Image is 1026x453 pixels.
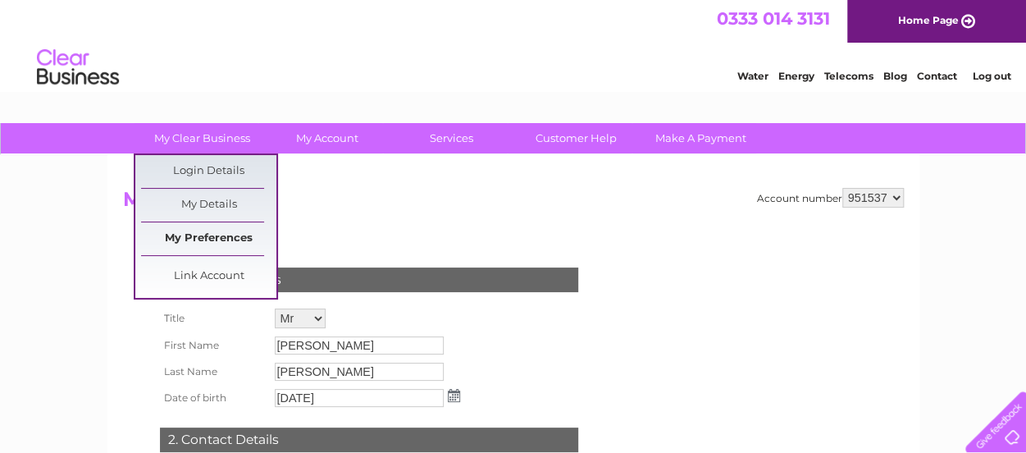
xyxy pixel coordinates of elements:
a: Make A Payment [633,123,768,153]
a: Log out [972,70,1010,82]
a: Telecoms [824,70,873,82]
img: logo.png [36,43,120,93]
a: Energy [778,70,814,82]
div: 1. Personal Details [160,268,578,292]
a: My Details [141,189,276,222]
a: Link Account [141,260,276,293]
a: Customer Help [508,123,644,153]
th: Date of birth [156,385,271,411]
a: Water [737,70,768,82]
img: ... [448,389,460,402]
div: Account number [757,188,904,208]
div: Clear Business is a trading name of Verastar Limited (registered in [GEOGRAPHIC_DATA] No. 3667643... [126,9,901,80]
div: 2. Contact Details [160,428,578,452]
th: Last Name [156,359,271,385]
a: My Preferences [141,222,276,255]
a: Blog [883,70,907,82]
th: Title [156,304,271,332]
h2: My Details [123,188,904,219]
a: Contact [917,70,957,82]
a: My Clear Business [135,123,270,153]
th: First Name [156,332,271,359]
a: Login Details [141,155,276,188]
a: 0333 014 3131 [717,8,830,29]
a: Services [384,123,519,153]
a: My Account [259,123,394,153]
